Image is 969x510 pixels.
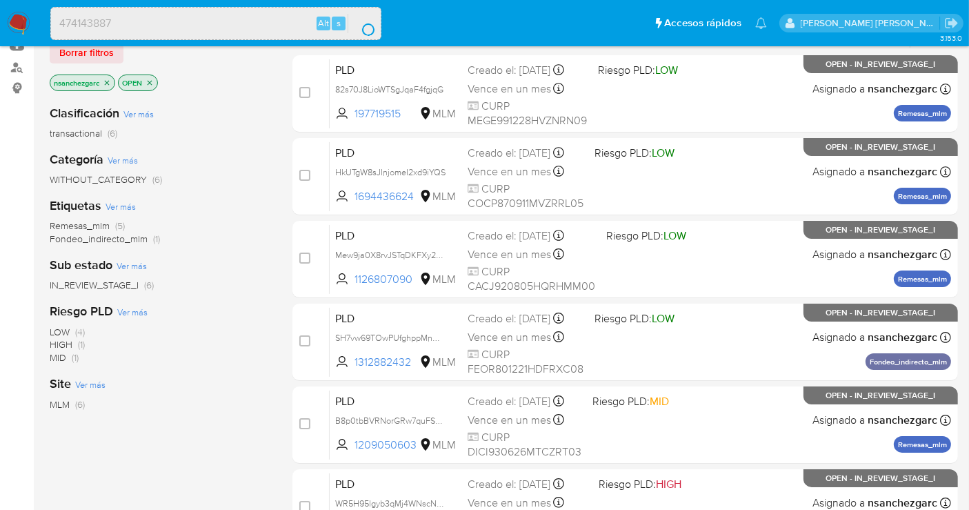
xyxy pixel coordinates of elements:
span: s [337,17,341,30]
button: search-icon [348,14,376,33]
span: 3.153.0 [940,32,962,43]
span: Accesos rápidos [664,16,741,30]
span: Alt [318,17,329,30]
input: Buscar usuario o caso... [51,14,381,32]
a: Salir [944,16,959,30]
p: nancy.sanchezgarcia@mercadolibre.com.mx [801,17,940,30]
a: Notificaciones [755,17,767,29]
